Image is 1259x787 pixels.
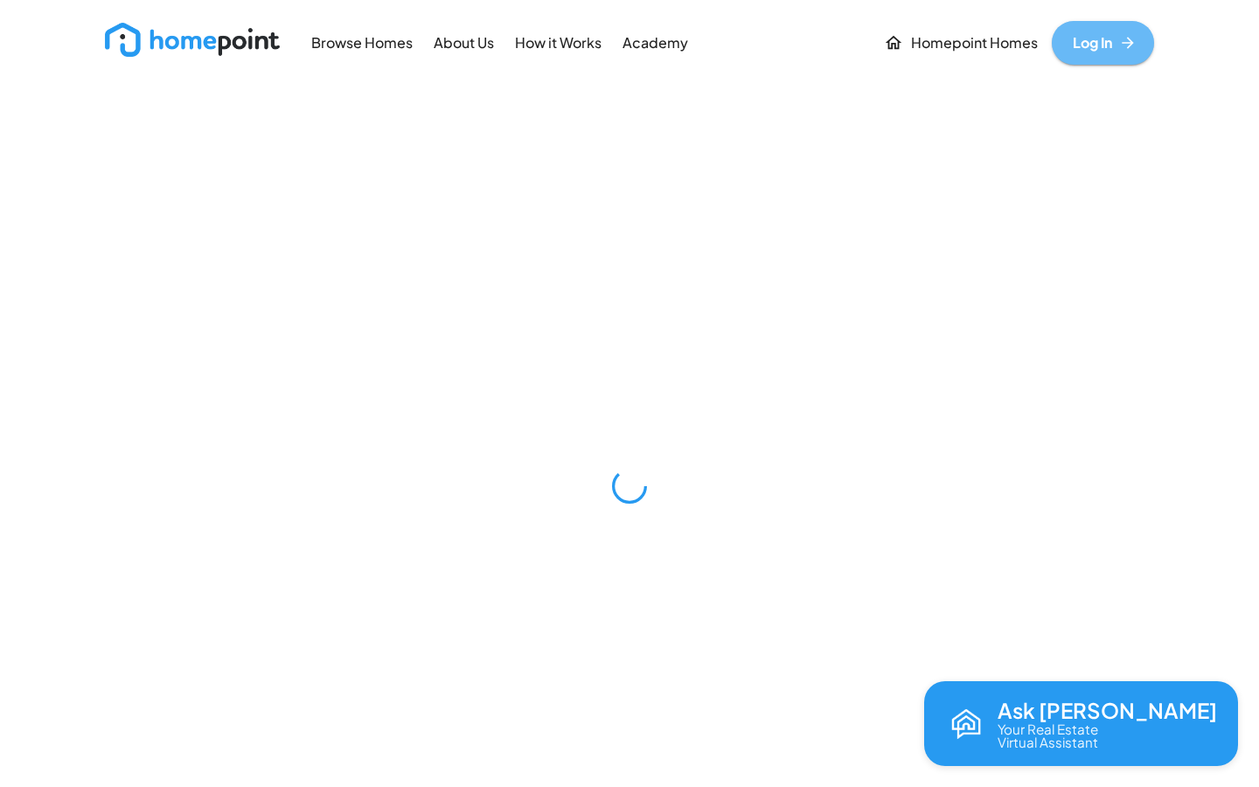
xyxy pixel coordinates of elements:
img: Reva [945,703,987,745]
p: Browse Homes [311,33,413,53]
a: How it Works [508,23,609,62]
a: Academy [616,23,695,62]
a: Browse Homes [304,23,420,62]
p: Homepoint Homes [911,33,1038,53]
a: About Us [427,23,501,62]
img: new_logo_light.png [105,23,280,57]
p: Ask [PERSON_NAME] [998,699,1217,721]
a: Homepoint Homes [877,21,1045,65]
button: Open chat with Reva [924,681,1238,766]
p: How it Works [515,33,602,53]
a: Log In [1052,21,1154,65]
p: Your Real Estate Virtual Assistant [998,722,1098,749]
p: Academy [623,33,688,53]
p: About Us [434,33,494,53]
